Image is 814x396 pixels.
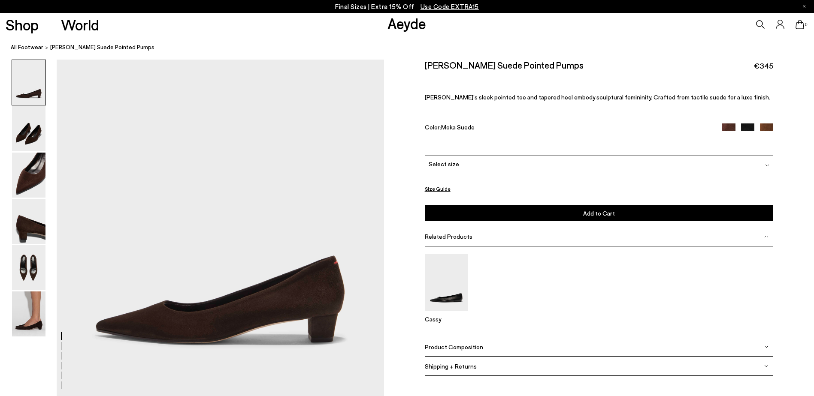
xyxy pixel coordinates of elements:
[335,1,479,12] p: Final Sizes | Extra 15% Off
[387,14,426,32] a: Aeyde
[11,43,43,52] a: All Footwear
[429,159,459,168] span: Select size
[425,363,477,370] span: Shipping + Returns
[441,123,475,131] span: Moka Suede
[12,245,45,290] img: Judi Suede Pointed Pumps - Image 5
[12,153,45,198] img: Judi Suede Pointed Pumps - Image 3
[425,60,584,70] h2: [PERSON_NAME] Suede Pointed Pumps
[425,233,472,240] span: Related Products
[425,305,468,323] a: Cassy Pointed-Toe Flats Cassy
[12,199,45,244] img: Judi Suede Pointed Pumps - Image 4
[425,343,483,351] span: Product Composition
[421,3,479,10] span: Navigate to /collections/ss25-final-sizes
[425,254,468,311] img: Cassy Pointed-Toe Flats
[61,17,99,32] a: World
[425,93,774,101] p: [PERSON_NAME]’s sleek pointed toe and tapered heel embody sculptural femininity. Crafted from tac...
[6,17,39,32] a: Shop
[12,291,45,336] img: Judi Suede Pointed Pumps - Image 6
[425,123,711,133] div: Color:
[425,183,451,194] button: Size Guide
[583,210,615,217] span: Add to Cart
[425,315,468,323] p: Cassy
[50,43,154,52] span: [PERSON_NAME] Suede Pointed Pumps
[12,106,45,151] img: Judi Suede Pointed Pumps - Image 2
[764,345,769,349] img: svg%3E
[764,364,769,368] img: svg%3E
[765,163,769,168] img: svg%3E
[11,36,814,60] nav: breadcrumb
[764,234,769,239] img: svg%3E
[12,60,45,105] img: Judi Suede Pointed Pumps - Image 1
[804,22,808,27] span: 0
[796,20,804,29] a: 0
[425,205,774,221] button: Add to Cart
[754,60,773,71] span: €345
